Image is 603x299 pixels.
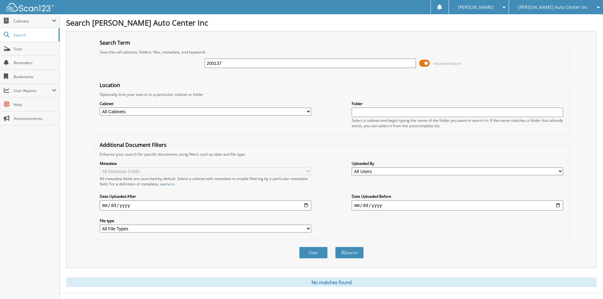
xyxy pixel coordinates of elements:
[100,161,311,166] label: Metadata
[352,194,563,199] label: Date Uploaded Before
[352,200,563,210] input: end
[100,218,311,223] label: File type
[14,102,56,107] span: Help
[97,92,566,97] div: Optionally limit your search to a particular cabinet or folder
[14,32,55,38] span: Search
[100,101,311,106] label: Cabinet
[352,161,563,166] label: Uploaded By
[352,101,563,106] label: Folder
[335,247,364,259] button: Search
[14,74,56,79] span: Bookmarks
[433,61,462,66] span: Advanced Search
[518,5,588,9] span: [PERSON_NAME] Auto Center Inc
[6,3,54,11] img: scan123-logo-white.svg
[352,118,563,128] div: Select a cabinet and begin typing the name of the folder you want to search in. If the name match...
[97,39,133,46] legend: Search Term
[97,141,170,148] legend: Additional Document Filters
[97,82,123,89] legend: Location
[97,152,566,157] div: Enhance your search for specific documents using filters such as date and file type.
[100,176,311,187] div: All metadata fields are searched by default. Select a cabinet with metadata to enable filtering b...
[299,247,328,259] button: Clear
[458,5,493,9] span: [PERSON_NAME]
[14,116,56,121] span: Announcements
[97,49,566,55] div: Searches all cabinets, folders, files, metadata, and keywords
[100,194,311,199] label: Date Uploaded After
[14,60,56,65] span: Reminders
[100,200,311,210] input: start
[14,18,52,24] span: Cabinets
[166,181,174,187] a: here
[14,88,52,93] span: User Reports
[66,277,597,287] div: No matches found
[14,46,56,52] span: Scan
[66,17,597,28] h1: Search [PERSON_NAME] Auto Center Inc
